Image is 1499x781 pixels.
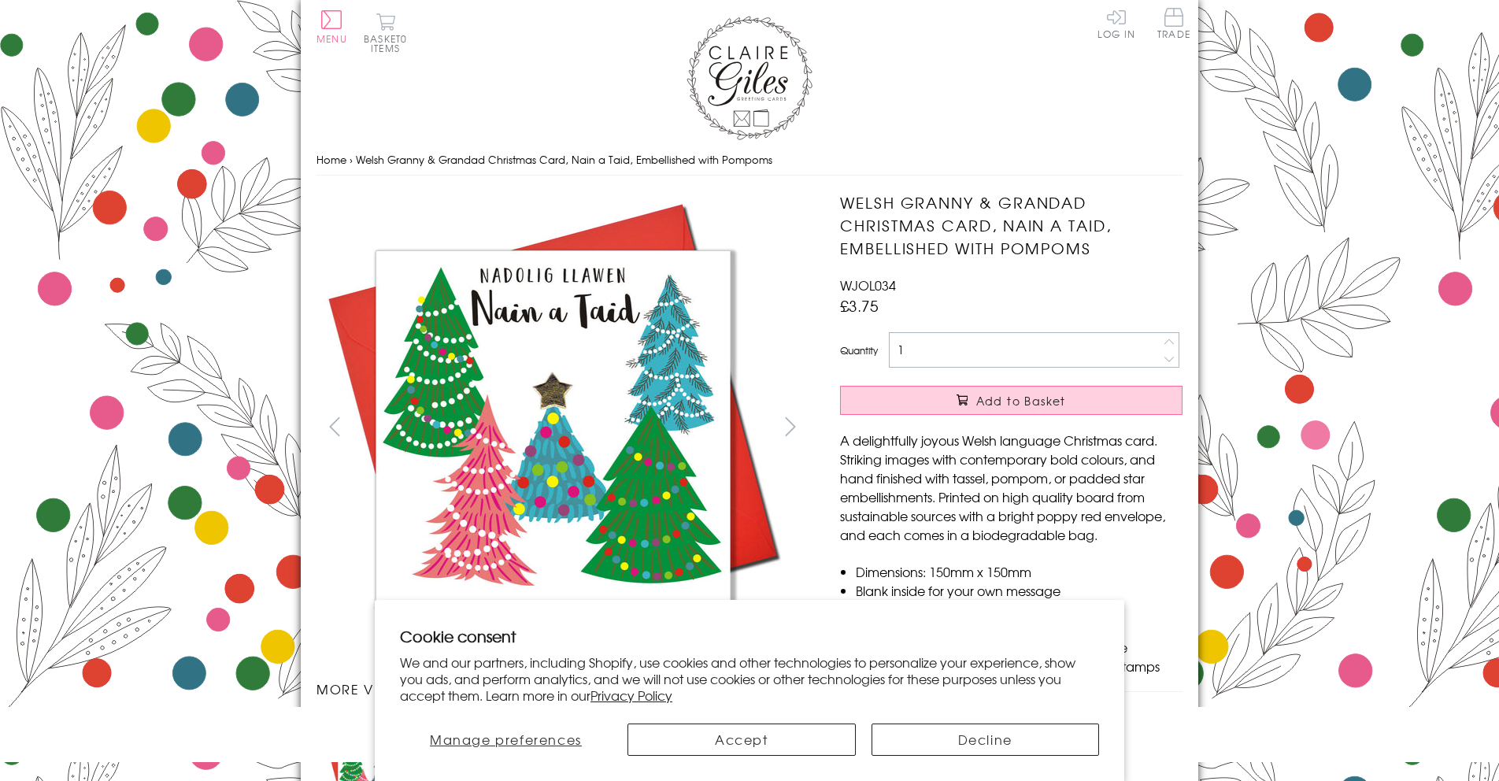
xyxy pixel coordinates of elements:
a: Home [316,152,346,167]
button: Decline [872,724,1100,756]
a: Trade [1157,8,1190,42]
span: Menu [316,31,347,46]
img: Claire Giles Greetings Cards [687,16,812,140]
button: next [773,409,809,444]
h1: Welsh Granny & Grandad Christmas Card, Nain a Taid, Embellished with Pompoms [840,191,1183,259]
a: Log In [1097,8,1135,39]
img: Welsh Granny & Grandad Christmas Card, Nain a Taid, Embellished with Pompoms [316,191,789,664]
button: Add to Basket [840,386,1183,415]
span: Trade [1157,8,1190,39]
span: Manage preferences [430,730,582,749]
span: WJOL034 [840,276,896,294]
li: Dimensions: 150mm x 150mm [856,562,1183,581]
span: £3.75 [840,294,879,316]
h2: Cookie consent [400,625,1099,647]
h3: More views [316,679,809,698]
li: Blank inside for your own message [856,581,1183,600]
button: Basket0 items [364,13,407,53]
button: Accept [627,724,856,756]
button: Menu [316,10,347,43]
nav: breadcrumbs [316,144,1183,176]
button: prev [316,409,352,444]
p: We and our partners, including Shopify, use cookies and other technologies to personalize your ex... [400,654,1099,703]
p: A delightfully joyous Welsh language Christmas card. Striking images with contemporary bold colou... [840,431,1183,544]
span: Add to Basket [976,393,1066,409]
span: › [350,152,353,167]
span: 0 items [371,31,407,55]
button: Manage preferences [400,724,612,756]
label: Quantity [840,343,878,357]
span: Welsh Granny & Grandad Christmas Card, Nain a Taid, Embellished with Pompoms [356,152,772,167]
a: Privacy Policy [590,686,672,705]
img: Welsh Granny & Grandad Christmas Card, Nain a Taid, Embellished with Pompoms [809,191,1281,664]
